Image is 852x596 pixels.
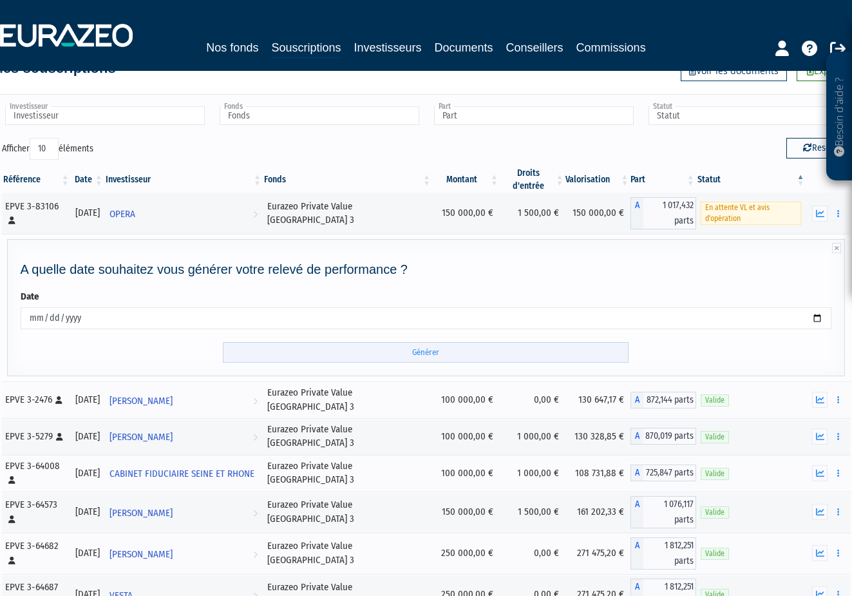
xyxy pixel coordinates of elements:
[253,543,258,566] i: Voir l'investisseur
[71,167,104,193] th: Date: activer pour trier la colonne par ordre croissant
[565,167,630,193] th: Valorisation: activer pour trier la colonne par ordre croissant
[701,202,802,225] span: En attente VL et avis d'opération
[267,498,428,526] div: Eurazeo Private Value [GEOGRAPHIC_DATA] 3
[104,541,263,566] a: [PERSON_NAME]
[565,492,630,533] td: 161 202,33 €
[432,193,500,234] td: 150 000,00 €
[104,387,263,413] a: [PERSON_NAME]
[630,496,696,528] div: A - Eurazeo Private Value Europe 3
[630,197,696,229] div: A - Eurazeo Private Value Europe 3
[701,394,729,407] span: Valide
[109,501,173,525] span: [PERSON_NAME]
[435,39,493,57] a: Documents
[643,428,696,445] span: 870,019 parts
[8,557,15,564] i: [Français] Personne physique
[643,465,696,481] span: 725,847 parts
[21,262,832,276] h4: A quelle date souhaitez vous générer votre relevé de performance ?
[75,430,100,443] div: [DATE]
[643,496,696,528] span: 1 076,117 parts
[30,138,59,160] select: Afficheréléments
[109,543,173,566] span: [PERSON_NAME]
[643,537,696,570] span: 1 812,251 parts
[271,39,341,59] a: Souscriptions
[432,533,500,574] td: 250 000,00 €
[267,386,428,414] div: Eurazeo Private Value [GEOGRAPHIC_DATA] 3
[104,167,263,193] th: Investisseur: activer pour trier la colonne par ordre croissant
[8,476,15,484] i: [Français] Personne physique
[21,290,39,303] label: Date
[500,455,565,492] td: 1 000,00 €
[630,392,696,409] div: A - Eurazeo Private Value Europe 3
[630,428,643,445] span: A
[432,492,500,533] td: 150 000,00 €
[253,202,258,226] i: Voir l'investisseur
[701,468,729,480] span: Valide
[630,465,696,481] div: A - Eurazeo Private Value Europe 3
[5,498,66,526] div: EPVE 3-64573
[576,39,646,57] a: Commissions
[786,138,851,159] button: Reset
[206,39,258,57] a: Nos fonds
[104,460,263,486] a: CABINET FIDUCIAIRE SEINE ET RHONE
[696,167,806,193] th: Statut : activer pour trier la colonne par ordre d&eacute;croissant
[565,418,630,455] td: 130 328,85 €
[432,455,500,492] td: 100 000,00 €
[5,430,66,443] div: EPVE 3-5279
[681,61,787,81] a: Voir les documents
[5,459,66,487] div: EPVE 3-64008
[630,537,643,570] span: A
[2,138,93,160] label: Afficher éléments
[565,455,630,492] td: 108 731,88 €
[832,59,847,175] p: Besoin d'aide ?
[104,499,263,525] a: [PERSON_NAME]
[223,342,629,363] input: Générer
[253,425,258,449] i: Voir l'investisseur
[354,39,421,57] a: Investisseurs
[500,533,565,574] td: 0,00 €
[701,506,729,519] span: Valide
[253,501,258,525] i: Voir l'investisseur
[2,167,71,193] th: Référence : activer pour trier la colonne par ordre croissant
[5,200,66,227] div: EPVE 3-83106
[500,193,565,234] td: 1 500,00 €
[565,381,630,418] td: 130 647,17 €
[267,539,428,567] div: Eurazeo Private Value [GEOGRAPHIC_DATA] 3
[630,167,696,193] th: Part: activer pour trier la colonne par ordre croissant
[630,197,643,229] span: A
[75,546,100,560] div: [DATE]
[263,167,432,193] th: Fonds: activer pour trier la colonne par ordre croissant
[630,465,643,481] span: A
[630,392,643,409] span: A
[56,433,63,441] i: [Français] Personne physique
[109,425,173,449] span: [PERSON_NAME]
[630,428,696,445] div: A - Eurazeo Private Value Europe 3
[565,193,630,234] td: 150 000,00 €
[267,459,428,487] div: Eurazeo Private Value [GEOGRAPHIC_DATA] 3
[5,539,66,567] div: EPVE 3-64682
[55,396,62,404] i: [Français] Personne physique
[75,505,100,519] div: [DATE]
[5,393,66,407] div: EPVE 3-2476
[253,486,258,510] i: Voir l'investisseur
[500,418,565,455] td: 1 000,00 €
[109,389,173,413] span: [PERSON_NAME]
[104,423,263,449] a: [PERSON_NAME]
[75,466,100,480] div: [DATE]
[643,392,696,409] span: 872,144 parts
[432,167,500,193] th: Montant: activer pour trier la colonne par ordre croissant
[267,200,428,227] div: Eurazeo Private Value [GEOGRAPHIC_DATA] 3
[500,167,565,193] th: Droits d'entrée: activer pour trier la colonne par ordre croissant
[109,462,254,486] span: CABINET FIDUCIAIRE SEINE ET RHONE
[630,537,696,570] div: A - Eurazeo Private Value Europe 3
[630,496,643,528] span: A
[104,200,263,226] a: OPERA
[8,515,15,523] i: [Français] Personne physique
[267,423,428,450] div: Eurazeo Private Value [GEOGRAPHIC_DATA] 3
[701,431,729,443] span: Valide
[643,197,696,229] span: 1 017,432 parts
[500,492,565,533] td: 1 500,00 €
[432,418,500,455] td: 100 000,00 €
[565,533,630,574] td: 271 475,20 €
[432,381,500,418] td: 100 000,00 €
[75,206,100,220] div: [DATE]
